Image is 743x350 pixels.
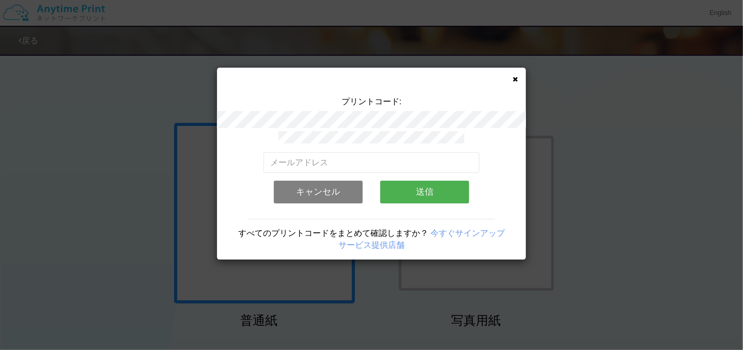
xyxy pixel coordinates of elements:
[338,241,405,249] a: サービス提供店舗
[380,181,469,203] button: 送信
[430,229,505,237] a: 今すぐサインアップ
[238,229,428,237] span: すべてのプリントコードをまとめて確認しますか？
[274,181,363,203] button: キャンセル
[342,97,401,106] span: プリントコード:
[264,152,480,173] input: メールアドレス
